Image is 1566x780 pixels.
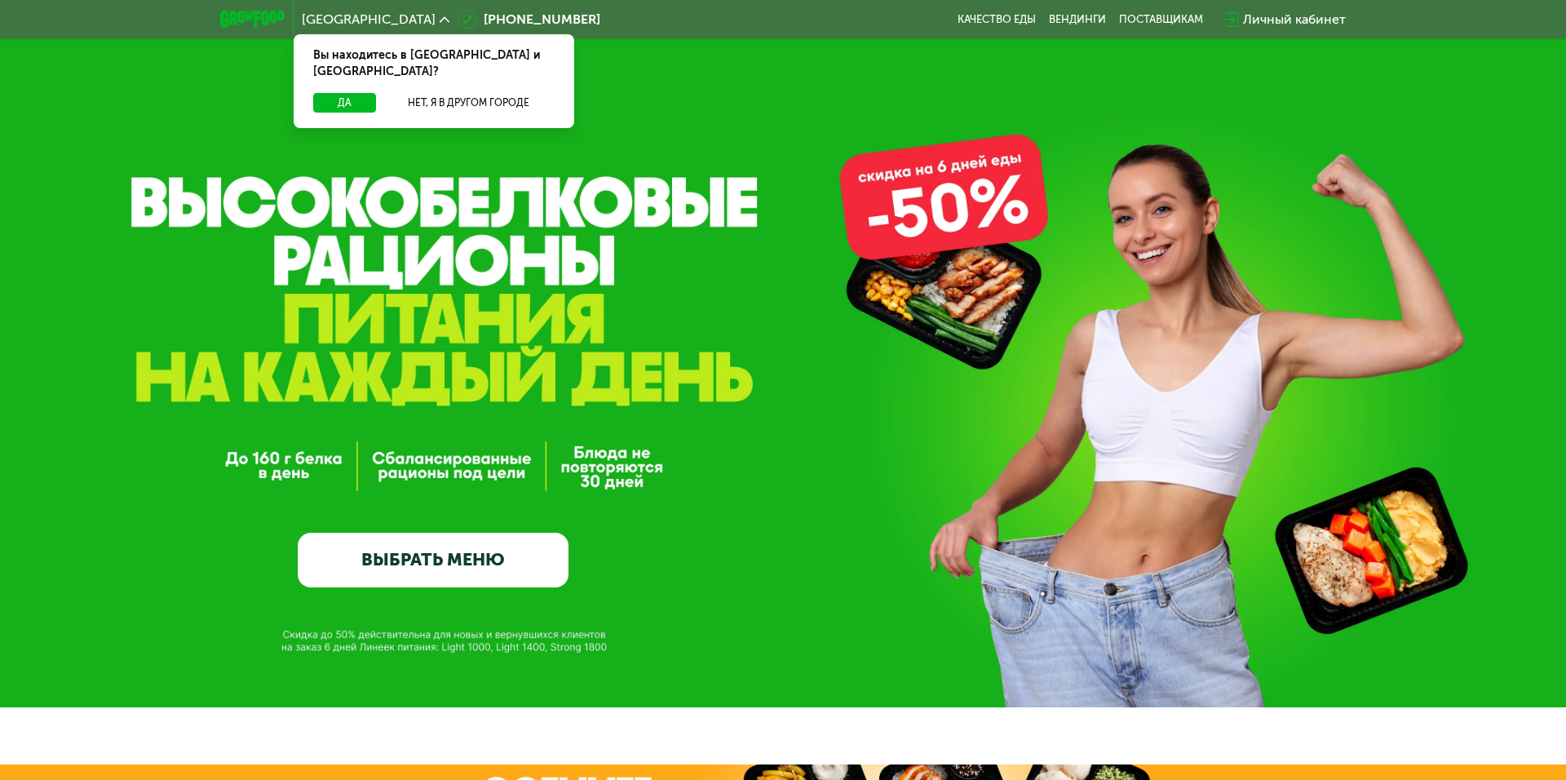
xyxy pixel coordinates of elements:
[1119,13,1203,26] div: поставщикам
[383,93,555,113] button: Нет, я в другом городе
[958,13,1036,26] a: Качество еды
[458,10,600,29] a: [PHONE_NUMBER]
[298,533,568,587] a: ВЫБРАТЬ МЕНЮ
[1243,10,1346,29] div: Личный кабинет
[1049,13,1106,26] a: Вендинги
[294,34,574,93] div: Вы находитесь в [GEOGRAPHIC_DATA] и [GEOGRAPHIC_DATA]?
[302,13,436,26] span: [GEOGRAPHIC_DATA]
[313,93,376,113] button: Да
